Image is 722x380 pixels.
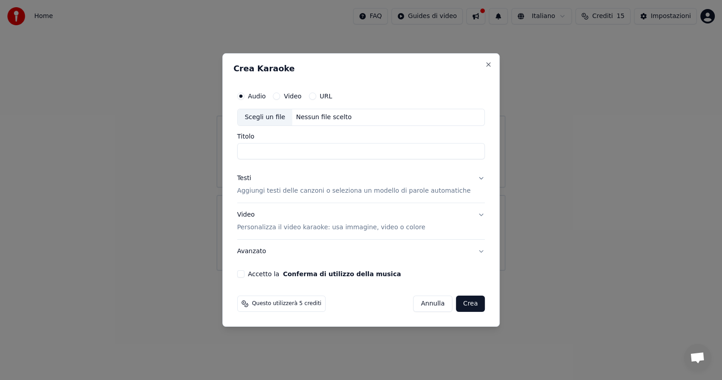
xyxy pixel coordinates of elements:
[237,133,485,139] label: Titolo
[413,296,452,312] button: Annulla
[320,93,332,99] label: URL
[248,271,401,277] label: Accetto la
[283,271,401,277] button: Accetto la
[292,113,355,122] div: Nessun file scelto
[284,93,301,99] label: Video
[237,240,485,263] button: Avanzato
[237,203,485,239] button: VideoPersonalizza il video karaoke: usa immagine, video o colore
[456,296,485,312] button: Crea
[234,65,489,73] h2: Crea Karaoke
[237,186,471,195] p: Aggiungi testi delle canzoni o seleziona un modello di parole automatiche
[237,174,251,183] div: Testi
[248,93,266,99] label: Audio
[237,223,425,232] p: Personalizza il video karaoke: usa immagine, video o colore
[238,109,293,125] div: Scegli un file
[252,300,322,307] span: Questo utilizzerà 5 crediti
[237,167,485,203] button: TestiAggiungi testi delle canzoni o seleziona un modello di parole automatiche
[237,210,425,232] div: Video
